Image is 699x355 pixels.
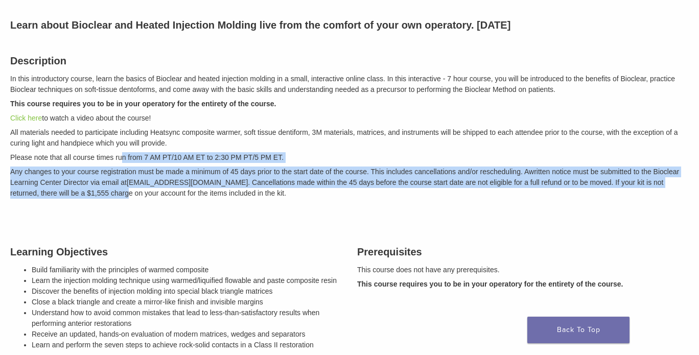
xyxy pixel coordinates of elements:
p: to watch a video about the course! [10,113,689,124]
strong: This course requires you to be in your operatory for the entirety of the course. [10,100,276,108]
a: Back To Top [527,317,630,343]
h3: Learning Objectives [10,244,342,259]
p: This course does not have any prerequisites. [357,265,689,275]
li: Understand how to avoid common mistakes that lead to less-than-satisfactory results when performi... [32,307,342,329]
strong: This course requires you to be in your operatory for the entirety of the course. [357,280,623,288]
li: Close a black triangle and create a mirror-like finish and invisible margins [32,297,342,307]
h3: Prerequisites [357,244,689,259]
li: Receive an updated, hands-on evaluation of modern matrices, wedges and separators [32,329,342,340]
li: Learn and perform the seven steps to achieve rock-solid contacts in a Class II restoration [32,340,342,350]
p: All materials needed to participate including Heatsync composite warmer, soft tissue dentiform, 3... [10,127,689,149]
p: Please note that all course times run from 7 AM PT/10 AM ET to 2:30 PM PT/5 PM ET. [10,152,689,163]
li: Build familiarity with the principles of warmed composite [32,265,342,275]
li: Discover the benefits of injection molding into special black triangle matrices [32,286,342,297]
em: written notice must be submitted to the Bioclear Learning Center Director via email at [EMAIL_ADD... [10,168,679,197]
span: Any changes to your course registration must be made a minimum of 45 days prior to the start date... [10,168,529,176]
h3: Description [10,53,689,68]
a: Click here [10,114,42,122]
p: Learn about Bioclear and Heated Injection Molding live from the comfort of your own operatory. [D... [10,17,689,33]
li: Learn the injection molding technique using warmed/liquified flowable and paste composite resin [32,275,342,286]
p: In this introductory course, learn the basics of Bioclear and heated injection molding in a small... [10,74,689,95]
